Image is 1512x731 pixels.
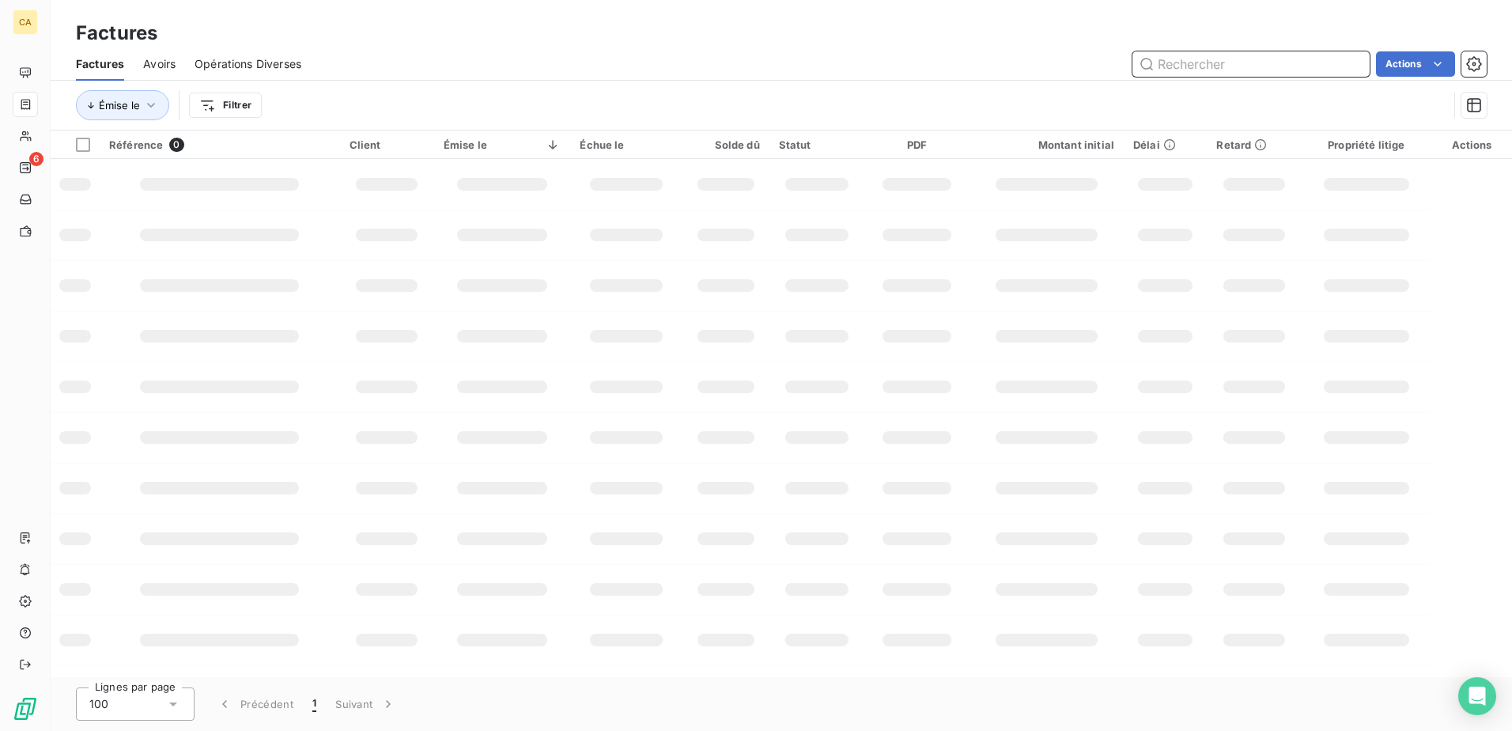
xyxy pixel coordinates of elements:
span: 1 [312,696,316,712]
div: Échue le [580,138,672,151]
span: 100 [89,696,108,712]
span: Référence [109,138,163,151]
button: Précédent [207,687,303,721]
div: Délai [1133,138,1197,151]
div: Émise le [444,138,561,151]
span: 6 [29,152,43,166]
button: Suivant [326,687,406,721]
h3: Factures [76,19,157,47]
input: Rechercher [1132,51,1370,77]
span: Factures [76,56,124,72]
span: 0 [169,138,183,152]
div: Client [350,138,425,151]
span: Avoirs [143,56,176,72]
div: Actions [1441,138,1503,151]
img: Logo LeanPay [13,696,38,722]
button: Actions [1376,51,1455,77]
span: Émise le [99,99,140,112]
button: Filtrer [189,93,262,118]
div: Propriété litige [1311,138,1423,151]
div: Open Intercom Messenger [1458,677,1496,715]
div: Montant initial [978,138,1114,151]
div: Statut [779,138,856,151]
span: Opérations Diverses [195,56,301,72]
button: Émise le [76,90,169,120]
button: 1 [303,687,326,721]
div: Retard [1216,138,1291,151]
div: PDF [874,138,959,151]
div: Solde dû [692,138,760,151]
div: CA [13,9,38,35]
